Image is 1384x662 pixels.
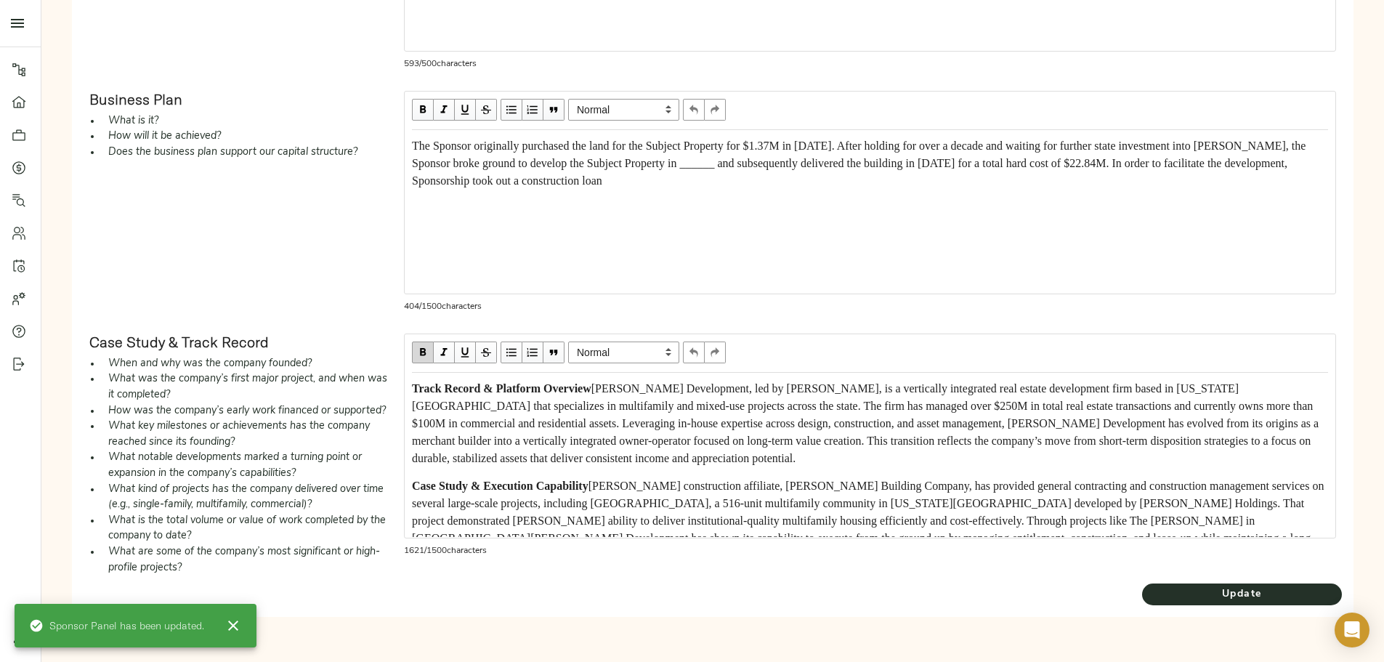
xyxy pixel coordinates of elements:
button: Strikethrough [476,99,497,121]
p: 404 / 1500 characters [404,300,1336,313]
li: What kind of projects has the company delivered over time (e.g., single-family, multifamily, comm... [101,482,392,513]
select: Block type [568,342,679,363]
span: [PERSON_NAME] Development, led by [PERSON_NAME], is a vertically integrated real estate developme... [412,382,1322,464]
select: Block type [568,99,679,121]
button: Redo [705,99,726,121]
button: Italic [434,342,455,363]
p: 1621 / 1500 characters [404,544,1336,557]
span: Normal [568,99,679,121]
span: Update [1142,586,1342,604]
li: How will it be achieved? [101,129,392,145]
span: Track Record & Platform Overview [412,382,591,395]
p: 593 / 500 characters [404,57,1336,70]
button: Undo [683,342,705,363]
div: Open Intercom Messenger [1335,613,1369,647]
button: Blockquote [543,99,564,121]
button: Redo [705,342,726,363]
strong: Business Plan [89,90,182,108]
button: Underline [455,99,476,121]
span: Normal [568,342,679,363]
button: Blockquote [543,342,564,363]
button: Bold [412,99,434,121]
span: The Sponsor originally purchased the land for the Subject Property for $1.37M in [DATE]. After ho... [412,140,1308,187]
li: Does the business plan support our capital structure? [101,145,392,161]
li: What notable developments marked a turning point or expansion in the company’s capabilities? [101,450,392,481]
button: Bold [412,342,434,363]
li: What are some of the company’s most significant or high-profile projects? [101,544,392,576]
div: Sponsor Panel has been updated. [29,613,204,639]
strong: Case Study & Track Record [89,333,269,351]
button: Update [1142,584,1342,605]
li: What was the company’s first major project, and when was it completed? [101,371,392,403]
li: What is it? [101,113,392,129]
button: Strikethrough [476,342,497,363]
img: logo [14,614,28,643]
li: How was the company’s early work financed or supported? [101,403,392,419]
li: When and why was the company founded? [101,356,392,372]
button: Underline [455,342,476,363]
li: What key milestones or achievements has the company reached since its founding? [101,419,392,450]
button: UL [501,342,522,363]
li: What is the total volume or value of work completed by the company to date? [101,513,392,544]
button: UL [501,99,522,121]
span: [PERSON_NAME] construction affiliate, [PERSON_NAME] Building Company, has provided general contra... [412,480,1327,579]
button: OL [522,99,543,121]
button: Italic [434,99,455,121]
div: Edit text [405,374,1335,537]
button: Undo [683,99,705,121]
button: OL [522,342,543,363]
div: Edit text [405,131,1335,196]
span: Case Study & Execution Capability [412,480,588,492]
